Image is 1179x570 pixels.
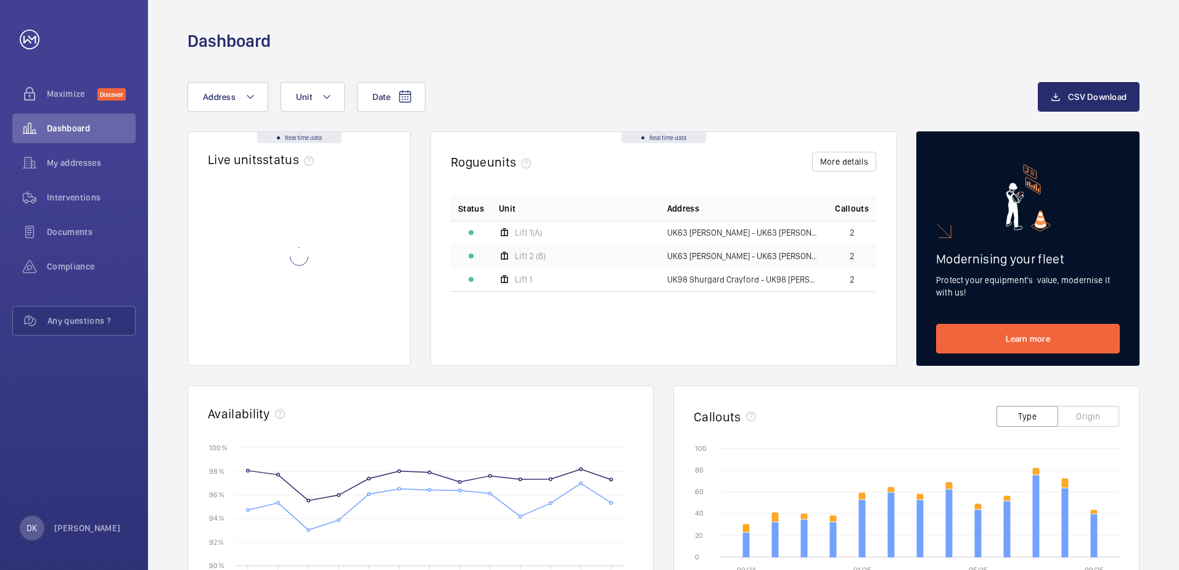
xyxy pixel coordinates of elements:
[936,274,1120,299] p: Protect your equipment's value, modernise it with us!
[296,92,312,102] span: Unit
[451,154,536,170] h2: Rogue
[515,252,546,260] span: Lift 2 (B)
[695,509,704,518] text: 40
[499,202,516,215] span: Unit
[203,92,236,102] span: Address
[1006,164,1051,231] img: marketing-card.svg
[263,152,319,167] span: status
[47,122,136,134] span: Dashboard
[515,228,542,237] span: Lift 1(A)
[695,487,704,496] text: 60
[850,252,855,260] span: 2
[208,406,270,421] h2: Availability
[695,444,707,453] text: 100
[487,154,536,170] span: units
[209,561,224,569] text: 90 %
[936,251,1120,266] h2: Modernising your fleet
[667,275,821,284] span: UK98 Shurgard Crayford - UK98 [PERSON_NAME]
[281,82,345,112] button: Unit
[667,228,821,237] span: UK63 [PERSON_NAME] - UK63 [PERSON_NAME]
[357,82,425,112] button: Date
[27,522,37,534] p: DK
[47,88,97,100] span: Maximize
[850,275,855,284] span: 2
[187,30,271,52] h1: Dashboard
[47,157,136,169] span: My addresses
[97,88,126,101] span: Discover
[209,537,224,546] text: 92 %
[209,467,224,476] text: 98 %
[54,522,121,534] p: [PERSON_NAME]
[209,443,228,452] text: 100 %
[812,152,876,171] button: More details
[209,490,224,499] text: 96 %
[694,409,741,424] h2: Callouts
[47,260,136,273] span: Compliance
[695,531,703,540] text: 20
[47,226,136,238] span: Documents
[936,324,1120,353] a: Learn more
[47,315,135,327] span: Any questions ?
[695,466,704,474] text: 80
[695,553,699,561] text: 0
[835,202,869,215] span: Callouts
[515,275,532,284] span: Lift 1
[209,514,224,522] text: 94 %
[187,82,268,112] button: Address
[667,202,699,215] span: Address
[208,152,319,167] h2: Live units
[1038,82,1140,112] button: CSV Download
[458,202,484,215] p: Status
[1058,406,1119,427] button: Origin
[1068,92,1127,102] span: CSV Download
[850,228,855,237] span: 2
[372,92,390,102] span: Date
[257,132,342,143] div: Real time data
[622,132,706,143] div: Real time data
[667,252,821,260] span: UK63 [PERSON_NAME] - UK63 [PERSON_NAME]
[996,406,1058,427] button: Type
[47,191,136,204] span: Interventions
